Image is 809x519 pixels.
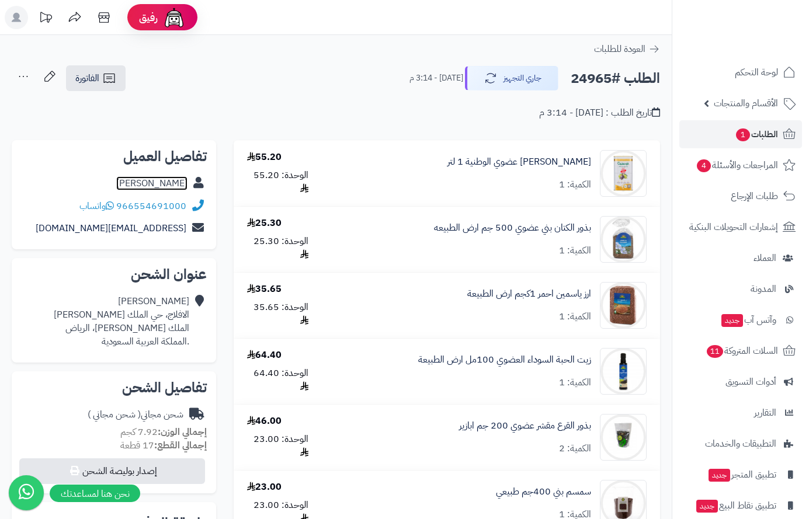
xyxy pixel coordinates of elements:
[559,244,591,257] div: الكمية: 1
[679,58,802,86] a: لوحة التحكم
[600,282,646,329] img: Red-Jasmine-Rice.jpg.320x400_q95_upscale-True-90x90.jpg
[594,42,645,56] span: العودة للطلبات
[600,150,646,197] img: 1728929965-%D8%B2%D9%8A%D8%AA%20%D8%B2%D9%8A%D8%AA%D9%88%D9%86%20%D8%A7%D9%84%D9%85%D9%88%D8%B7%D...
[247,217,282,230] div: 25.30
[600,216,646,263] img: Flax-Seeds.jpg.320x400_q95_upscale-True-90x90.jpg
[434,221,591,235] a: بذور الكتان بني عضوي 500 جم ارض الطبيعه
[158,425,207,439] strong: إجمالي الوزن:
[88,408,183,422] div: شحن مجاني
[730,19,798,44] img: logo-2.png
[447,155,591,169] a: [PERSON_NAME] عضوي الوطنية 1 لتر
[247,349,282,362] div: 64.40
[459,419,591,433] a: بذور القرع مقشر عضوي 200 جم ابازير
[247,235,308,262] div: الوحدة: 25.30
[409,72,463,84] small: [DATE] - 3:14 م
[559,442,591,455] div: الكمية: 2
[21,267,207,281] h2: عنوان الشحن
[154,438,207,452] strong: إجمالي القطع:
[679,399,802,427] a: التقارير
[539,106,660,120] div: تاريخ الطلب : [DATE] - 3:14 م
[21,149,207,163] h2: تفاصيل العميل
[36,221,186,235] a: [EMAIL_ADDRESS][DOMAIN_NAME]
[679,213,802,241] a: إشعارات التحويلات البنكية
[116,176,188,190] a: [PERSON_NAME]
[706,343,778,359] span: السلات المتروكة
[75,71,99,85] span: الفاتورة
[696,157,778,173] span: المراجعات والأسئلة
[594,42,660,56] a: العودة للطلبات
[731,188,778,204] span: طلبات الإرجاع
[695,497,776,514] span: تطبيق نقاط البيع
[679,120,802,148] a: الطلبات1
[79,199,114,213] a: واتساب
[679,461,802,489] a: تطبيق المتجرجديد
[66,65,126,91] a: الفاتورة
[735,126,778,142] span: الطلبات
[696,159,711,173] span: 4
[735,64,778,81] span: لوحة التحكم
[247,414,282,428] div: 46.00
[116,199,186,213] a: 966554691000
[709,469,730,482] span: جديد
[720,312,776,328] span: وآتس آب
[679,244,802,272] a: العملاء
[247,433,308,459] div: الوحدة: 23.00
[696,500,718,513] span: جديد
[679,368,802,396] a: أدوات التسويق
[247,283,282,296] div: 35.65
[19,458,205,484] button: إصدار بوليصة الشحن
[88,407,141,422] span: ( شحن مجاني )
[600,414,646,461] img: 1647293487-WhatsApp%20Image%202022-03-15%20at%2012.30.28%20AM-90x90.jpeg
[247,169,308,196] div: الوحدة: 55.20
[721,314,743,327] span: جديد
[120,438,207,452] small: 17 قطعة
[735,128,751,142] span: 1
[247,301,308,328] div: الوحدة: 35.65
[714,95,778,112] span: الأقسام والمنتجات
[679,151,802,179] a: المراجعات والأسئلة4
[707,466,776,483] span: تطبيق المتجر
[679,430,802,458] a: التطبيقات والخدمات
[247,480,282,494] div: 23.00
[754,405,776,421] span: التقارير
[559,376,591,389] div: الكمية: 1
[679,182,802,210] a: طلبات الإرجاع
[418,353,591,367] a: زيت الحبة السوداء العضوي 100مل ارض الطبيعة
[679,306,802,334] a: وآتس آبجديد
[751,281,776,297] span: المدونة
[21,381,207,395] h2: تفاصيل الشحن
[247,367,308,393] div: الوحدة: 64.40
[162,6,186,29] img: ai-face.png
[559,310,591,323] div: الكمية: 1
[705,436,776,452] span: التطبيقات والخدمات
[689,219,778,235] span: إشعارات التحويلات البنكية
[54,295,189,348] div: [PERSON_NAME] الافلاج، حي الملك [PERSON_NAME] الملك [PERSON_NAME]، الرياض .المملكة العربية السعودية
[120,425,207,439] small: 7.92 كجم
[600,348,646,395] img: black-seed-oil-1_10-90x90.jpg
[247,151,282,164] div: 55.20
[706,344,724,358] span: 11
[679,337,802,365] a: السلات المتروكة11
[139,11,158,25] span: رفيق
[467,287,591,301] a: ارز ياسمين احمر 1كجم ارض الطبيعة
[465,66,558,90] button: جاري التجهيز
[571,67,660,90] h2: الطلب #24965
[31,6,60,32] a: تحديثات المنصة
[679,275,802,303] a: المدونة
[754,250,776,266] span: العملاء
[559,178,591,191] div: الكمية: 1
[725,374,776,390] span: أدوات التسويق
[496,485,591,499] a: سمسم بني 400جم طبيعي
